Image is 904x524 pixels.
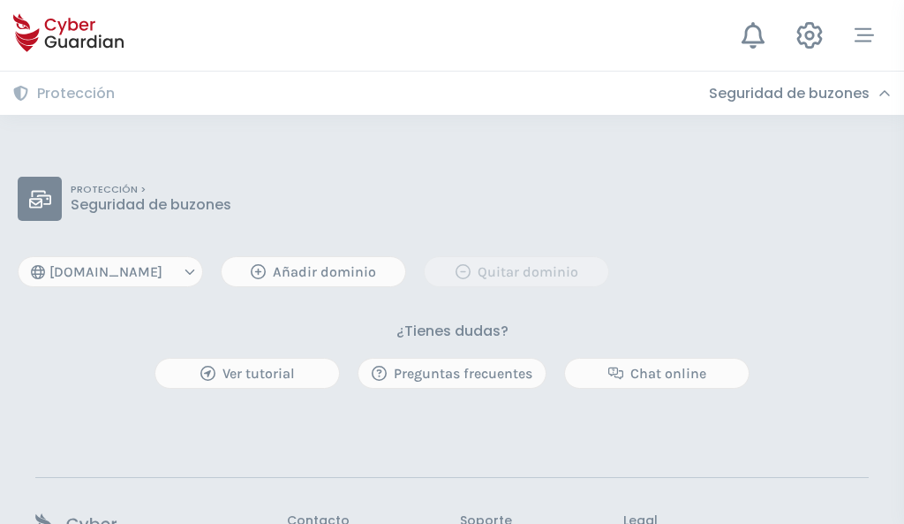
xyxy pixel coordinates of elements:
button: Preguntas frecuentes [358,358,546,389]
h3: ¿Tienes dudas? [396,323,508,340]
div: Preguntas frecuentes [372,363,532,384]
div: Chat online [578,363,735,384]
button: Quitar dominio [424,256,609,287]
button: Ver tutorial [154,358,340,389]
div: Ver tutorial [169,363,326,384]
div: Añadir dominio [235,262,392,283]
button: Añadir dominio [221,256,406,287]
div: Quitar dominio [438,262,595,283]
p: Seguridad de buzones [71,196,231,214]
h3: Seguridad de buzones [709,85,870,103]
h3: Protección [37,85,115,103]
div: Seguridad de buzones [709,85,891,103]
button: Chat online [564,358,750,389]
p: PROTECCIÓN > [71,184,231,196]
